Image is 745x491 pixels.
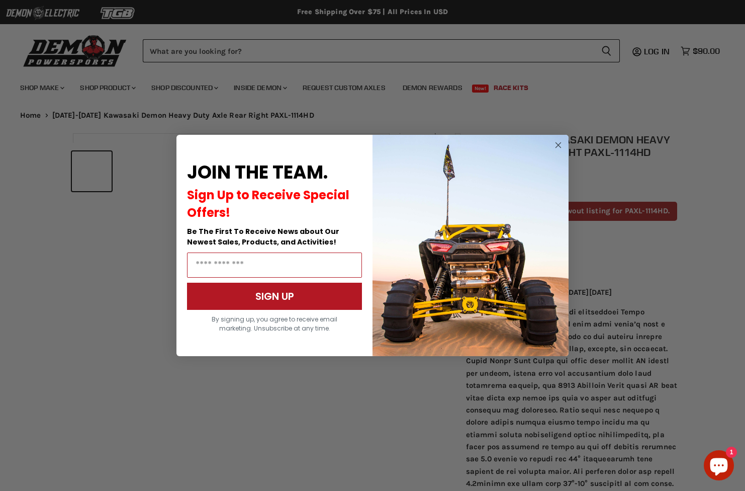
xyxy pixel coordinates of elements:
span: Be The First To Receive News about Our Newest Sales, Products, and Activities! [187,226,339,247]
input: Email Address [187,253,362,278]
img: a9095488-b6e7-41ba-879d-588abfab540b.jpeg [372,135,569,356]
button: Close dialog [552,139,565,151]
inbox-online-store-chat: Shopify online store chat [701,450,737,483]
button: SIGN UP [187,283,362,310]
span: By signing up, you agree to receive email marketing. Unsubscribe at any time. [212,315,337,333]
span: JOIN THE TEAM. [187,159,328,185]
span: Sign Up to Receive Special Offers! [187,187,349,221]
